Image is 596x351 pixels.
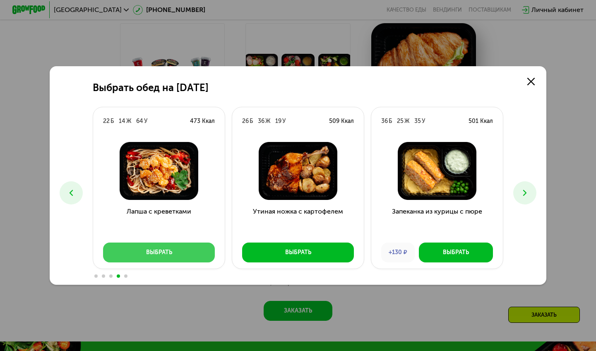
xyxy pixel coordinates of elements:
[111,117,114,125] div: Б
[265,117,270,125] div: Ж
[329,117,354,125] div: 509 Ккал
[136,117,143,125] div: 64
[250,117,253,125] div: Б
[378,142,496,200] img: Запеканка из курицы с пюре
[381,243,415,262] div: +130 ₽
[469,117,493,125] div: 501 Ккал
[190,117,215,125] div: 473 Ккал
[242,243,354,262] button: Выбрать
[258,117,264,125] div: 36
[103,117,110,125] div: 22
[144,117,147,125] div: У
[443,248,469,257] div: Выбрать
[100,142,218,200] img: Лапша с креветками
[93,207,225,236] h3: Лапша с креветками
[282,117,286,125] div: У
[275,117,281,125] div: 19
[239,142,357,200] img: Утиная ножка с картофелем
[285,248,311,257] div: Выбрать
[422,117,425,125] div: У
[419,243,493,262] button: Выбрать
[397,117,404,125] div: 25
[232,207,364,236] h3: Утиная ножка с картофелем
[414,117,421,125] div: 35
[404,117,409,125] div: Ж
[103,243,215,262] button: Выбрать
[381,117,388,125] div: 36
[119,117,125,125] div: 14
[93,82,209,94] h2: Выбрать обед на [DATE]
[126,117,131,125] div: Ж
[146,248,172,257] div: Выбрать
[242,117,249,125] div: 26
[389,117,392,125] div: Б
[371,207,503,236] h3: Запеканка из курицы с пюре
